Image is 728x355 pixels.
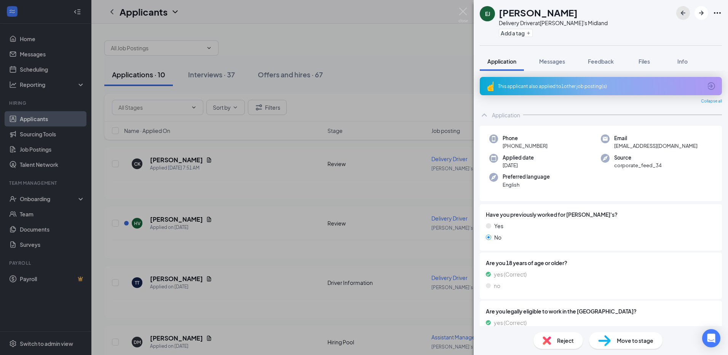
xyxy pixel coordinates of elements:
svg: ArrowLeftNew [679,8,688,18]
svg: Ellipses [713,8,722,18]
h1: [PERSON_NAME] [499,6,578,19]
svg: ChevronUp [480,110,489,120]
span: [DATE] [503,162,534,169]
button: ArrowLeftNew [676,6,690,20]
span: [EMAIL_ADDRESS][DOMAIN_NAME] [614,142,698,150]
span: Feedback [588,58,614,65]
span: Yes [494,222,503,230]
svg: ArrowRight [697,8,706,18]
span: Are you legally eligible to work in the [GEOGRAPHIC_DATA]? [486,307,716,315]
span: Are you 18 years of age or older? [486,259,716,267]
span: Info [677,58,688,65]
div: This applicant also applied to 1 other job posting(s) [498,83,702,90]
span: yes (Correct) [494,270,527,278]
button: PlusAdd a tag [499,29,533,37]
span: English [503,181,550,189]
span: no [494,281,500,290]
span: Application [487,58,516,65]
span: Have you previously worked for [PERSON_NAME]'s? [486,210,618,219]
span: Files [639,58,650,65]
button: ArrowRight [694,6,708,20]
span: [PHONE_NUMBER] [503,142,548,150]
span: Move to stage [617,336,653,345]
span: Phone [503,134,548,142]
div: Application [492,111,520,119]
span: Applied date [503,154,534,162]
svg: ArrowCircle [707,82,716,91]
span: Preferred language [503,173,550,181]
span: Reject [557,336,574,345]
span: No [494,233,501,241]
div: Open Intercom Messenger [702,329,720,347]
span: Collapse all [701,98,722,104]
span: Messages [539,58,565,65]
span: Email [614,134,698,142]
div: EJ [485,10,490,18]
span: Source [614,154,662,162]
span: corporate_feed_34 [614,162,662,169]
span: yes (Correct) [494,318,527,327]
div: Delivery Driver at [PERSON_NAME]'s Midland [499,19,608,27]
svg: Plus [526,31,531,35]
